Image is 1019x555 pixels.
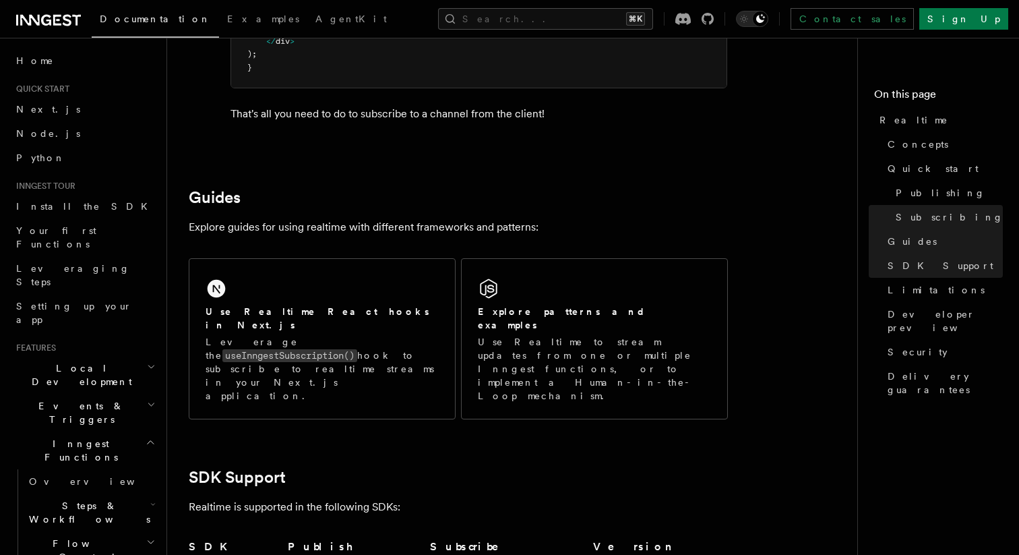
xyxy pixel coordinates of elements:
a: Your first Functions [11,218,158,256]
span: Developer preview [888,308,1003,334]
span: Events & Triggers [11,399,147,426]
p: Use Realtime to stream updates from one or multiple Inngest functions, or to implement a Human-in... [478,335,711,403]
span: Inngest tour [11,181,75,192]
span: Features [11,343,56,353]
code: useInngestSubscription() [222,349,357,362]
a: Sign Up [919,8,1008,30]
span: Delivery guarantees [888,370,1003,397]
span: ); [247,49,257,59]
a: Subscribing [890,205,1003,229]
span: div [276,36,290,46]
a: Next.js [11,97,158,121]
p: Explore guides for using realtime with different frameworks and patterns: [189,218,728,237]
span: Steps & Workflows [24,499,150,526]
kbd: ⌘K [626,12,645,26]
span: Local Development [11,361,147,388]
a: SDK Support [882,254,1003,278]
span: </ [266,36,276,46]
p: That's all you need to do to subscribe to a channel from the client! [230,105,727,123]
a: Use Realtime React hooks in Next.jsLeverage theuseInngestSubscription()hook to subscribe to realt... [189,258,456,419]
a: Developer preview [882,302,1003,340]
a: Contact sales [791,8,914,30]
span: Quick start [11,84,69,94]
a: Setting up your app [11,294,158,332]
span: Guides [888,235,937,248]
span: > [290,36,295,46]
span: Security [888,345,948,359]
span: Concepts [888,138,948,151]
a: Quick start [882,156,1003,181]
a: Explore patterns and examplesUse Realtime to stream updates from one or multiple Inngest function... [461,258,728,419]
button: Steps & Workflows [24,494,158,531]
span: Your first Functions [16,225,96,250]
button: Events & Triggers [11,394,158,432]
a: Install the SDK [11,194,158,218]
a: Limitations [882,278,1003,302]
h2: Explore patterns and examples [478,305,711,332]
a: Guides [189,188,241,207]
span: Examples [227,13,299,24]
a: Home [11,49,158,73]
a: AgentKit [307,4,395,36]
span: Python [16,152,65,163]
span: Setting up your app [16,301,132,325]
span: Leveraging Steps [16,263,130,287]
a: Security [882,340,1003,364]
a: SDK Support [189,468,286,487]
span: } [247,63,252,72]
span: Overview [29,476,168,487]
button: Search...⌘K [438,8,653,30]
h4: On this page [874,86,1003,108]
button: Toggle dark mode [736,11,768,27]
span: Realtime [879,113,948,127]
a: Examples [219,4,307,36]
span: Publishing [896,186,985,200]
h2: Use Realtime React hooks in Next.js [206,305,439,332]
span: Quick start [888,162,979,175]
p: Realtime is supported in the following SDKs: [189,498,728,517]
a: Publishing [890,181,1003,205]
a: Leveraging Steps [11,256,158,294]
p: Leverage the hook to subscribe to realtime streams in your Next.js application. [206,335,439,403]
a: Python [11,146,158,170]
span: Limitations [888,283,985,297]
a: Delivery guarantees [882,364,1003,402]
span: Subscribing [896,210,1003,224]
span: SDK Support [888,259,993,272]
span: Documentation [100,13,211,24]
a: Guides [882,229,1003,254]
span: Inngest Functions [11,437,146,464]
span: AgentKit [315,13,387,24]
span: Next.js [16,104,80,115]
a: Node.js [11,121,158,146]
button: Local Development [11,356,158,394]
button: Inngest Functions [11,432,158,469]
a: Documentation [92,4,219,38]
a: Overview [24,469,158,494]
a: Realtime [874,108,1003,132]
span: Home [16,54,54,67]
span: Install the SDK [16,201,156,212]
a: Concepts [882,132,1003,156]
span: Node.js [16,128,80,139]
